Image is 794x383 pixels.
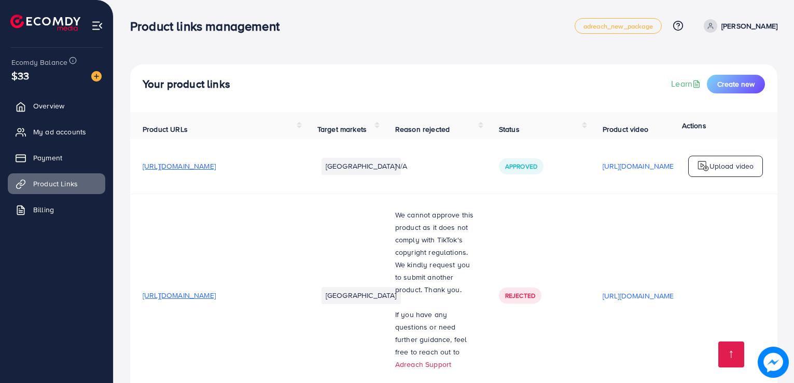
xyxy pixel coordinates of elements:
img: logo [10,15,80,31]
span: Overview [33,101,64,111]
p: [PERSON_NAME] [721,20,777,32]
a: Overview [8,95,105,116]
span: Billing [33,204,54,215]
li: [GEOGRAPHIC_DATA] [322,287,401,304]
img: image [759,348,788,377]
img: logo [697,160,709,172]
h3: Product links management [130,19,288,34]
a: [PERSON_NAME] [700,19,777,33]
span: $33 [11,68,29,83]
span: Reason rejected [395,124,450,134]
a: Learn [671,78,703,90]
p: [URL][DOMAIN_NAME] [603,160,676,172]
span: [URL][DOMAIN_NAME] [143,161,216,171]
a: adreach_new_package [575,18,662,34]
p: Upload video [709,160,754,172]
button: Create new [707,75,765,93]
span: adreach_new_package [583,23,653,30]
span: N/A [395,161,407,171]
span: Create new [717,79,755,89]
span: Product URLs [143,124,188,134]
span: My ad accounts [33,127,86,137]
p: [URL][DOMAIN_NAME] [603,290,676,302]
span: Product video [603,124,648,134]
h4: Your product links [143,78,230,91]
a: My ad accounts [8,121,105,142]
span: Status [499,124,520,134]
a: Product Links [8,173,105,194]
span: We cannot approve this product as it does not comply with TikTok's copyright regulations. We kind... [395,210,474,295]
span: Ecomdy Balance [11,57,67,67]
span: If you have any questions or need further guidance, feel free to reach out to [395,309,467,357]
a: Payment [8,147,105,168]
span: [URL][DOMAIN_NAME] [143,290,216,300]
span: Payment [33,153,62,163]
a: Adreach Support [395,359,451,370]
span: Rejected [505,291,535,300]
span: Target markets [317,124,367,134]
span: Approved [505,162,537,171]
a: Billing [8,199,105,220]
img: menu [91,20,103,32]
span: Product Links [33,179,78,189]
span: Actions [682,120,706,131]
img: image [91,71,102,81]
li: [GEOGRAPHIC_DATA] [322,158,401,174]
